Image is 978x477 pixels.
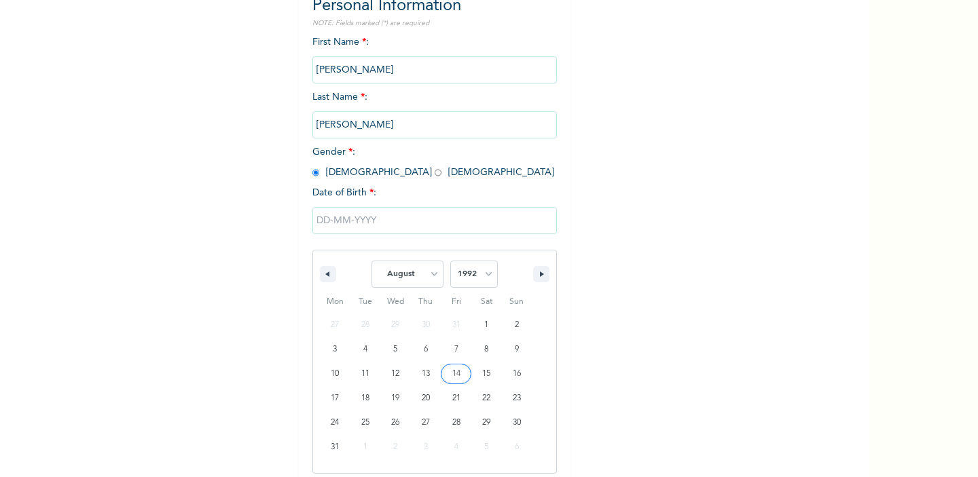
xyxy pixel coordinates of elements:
span: Fri [441,291,471,313]
p: NOTE: Fields marked (*) are required [312,18,557,28]
span: 30 [513,411,521,435]
span: 9 [515,337,519,362]
button: 11 [350,362,381,386]
button: 12 [380,362,411,386]
button: 29 [471,411,502,435]
span: 18 [361,386,369,411]
span: 31 [331,435,339,459]
span: Tue [350,291,381,313]
button: 25 [350,411,381,435]
span: 10 [331,362,339,386]
span: 25 [361,411,369,435]
span: First Name : [312,37,557,75]
button: 7 [441,337,471,362]
button: 26 [380,411,411,435]
span: 8 [484,337,488,362]
span: 11 [361,362,369,386]
span: 19 [391,386,399,411]
span: 21 [452,386,460,411]
span: 6 [424,337,428,362]
button: 20 [411,386,441,411]
span: 16 [513,362,521,386]
span: 17 [331,386,339,411]
span: 28 [452,411,460,435]
span: 29 [482,411,490,435]
span: Date of Birth : [312,186,376,200]
button: 17 [320,386,350,411]
input: DD-MM-YYYY [312,207,557,234]
span: 24 [331,411,339,435]
span: 27 [422,411,430,435]
span: 12 [391,362,399,386]
span: 1 [484,313,488,337]
button: 28 [441,411,471,435]
button: 4 [350,337,381,362]
button: 27 [411,411,441,435]
button: 6 [411,337,441,362]
span: Gender : [DEMOGRAPHIC_DATA] [DEMOGRAPHIC_DATA] [312,147,554,177]
span: 26 [391,411,399,435]
span: 15 [482,362,490,386]
button: 1 [471,313,502,337]
span: Sun [501,291,532,313]
button: 19 [380,386,411,411]
span: 13 [422,362,430,386]
input: Enter your last name [312,111,557,138]
button: 13 [411,362,441,386]
button: 16 [501,362,532,386]
span: Wed [380,291,411,313]
span: 22 [482,386,490,411]
button: 8 [471,337,502,362]
button: 22 [471,386,502,411]
button: 18 [350,386,381,411]
button: 5 [380,337,411,362]
button: 24 [320,411,350,435]
span: Sat [471,291,502,313]
span: 2 [515,313,519,337]
span: 23 [513,386,521,411]
button: 14 [441,362,471,386]
button: 10 [320,362,350,386]
button: 9 [501,337,532,362]
span: 4 [363,337,367,362]
button: 2 [501,313,532,337]
span: Mon [320,291,350,313]
button: 23 [501,386,532,411]
input: Enter your first name [312,56,557,83]
button: 3 [320,337,350,362]
button: 21 [441,386,471,411]
span: Last Name : [312,92,557,130]
span: 5 [393,337,397,362]
span: Thu [411,291,441,313]
span: 7 [454,337,458,362]
button: 15 [471,362,502,386]
button: 30 [501,411,532,435]
span: 3 [333,337,337,362]
button: 31 [320,435,350,459]
span: 20 [422,386,430,411]
span: 14 [452,362,460,386]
